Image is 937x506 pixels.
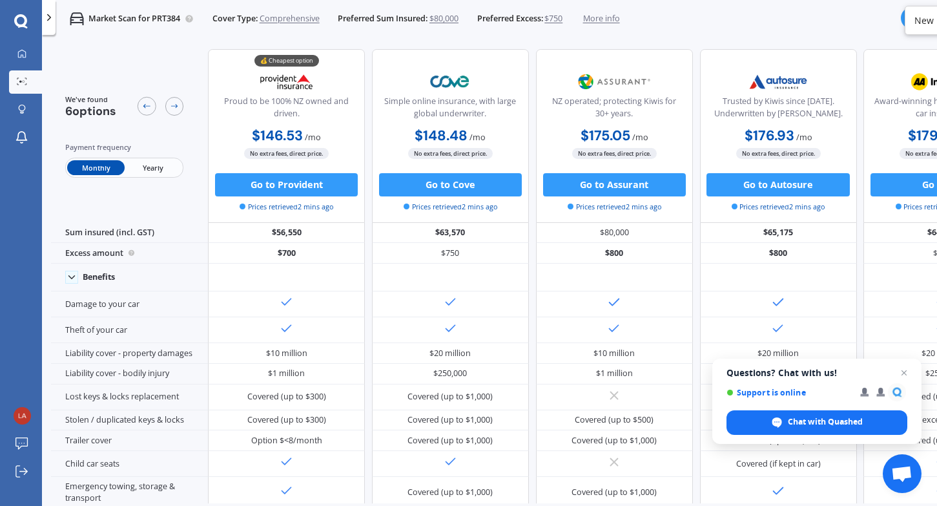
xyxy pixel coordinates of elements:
div: Covered (up to $500) [575,414,654,426]
button: Go to Cove [379,173,522,196]
span: No extra fees, direct price. [408,148,493,159]
span: No extra fees, direct price. [736,148,821,159]
div: $65,175 [700,223,857,244]
span: 6 options [65,103,116,119]
div: Covered (up to $1,000) [407,414,493,426]
div: $10 million [593,348,635,359]
div: $10 million [266,348,307,359]
span: Prices retrieved 2 mins ago [568,202,661,212]
div: Simple online insurance, with large global underwriter. [382,96,519,125]
div: Theft of your car [51,317,208,343]
img: car.f15378c7a67c060ca3f3.svg [70,12,84,26]
div: $20 million [757,348,799,359]
span: $750 [544,13,562,25]
div: Excess amount [51,243,208,264]
span: Chat with Quashed [788,416,863,428]
span: $80,000 [429,13,458,25]
div: $750 [372,243,529,264]
div: $56,550 [208,223,365,244]
div: 💰 Cheapest option [254,55,319,67]
div: $80,000 [536,223,693,244]
p: Market Scan for PRT384 [88,13,180,25]
div: $63,570 [372,223,529,244]
span: Support is online [726,388,851,397]
span: Preferred Sum Insured: [338,13,427,25]
div: Covered (if kept in car) [736,458,821,470]
span: Prices retrieved 2 mins ago [732,202,825,212]
div: $20 million [429,348,471,359]
div: Liability cover - property damages [51,343,208,364]
span: Questions? Chat with us! [726,368,907,378]
img: Assurant.png [576,67,653,96]
button: Go to Assurant [543,173,686,196]
span: Yearly [125,160,181,175]
span: More info [583,13,620,25]
div: Covered (up to $300) [247,391,326,403]
span: Comprehensive [260,13,320,25]
span: / mo [305,132,321,143]
div: NZ operated; protecting Kiwis for 30+ years. [546,96,683,125]
div: Payment frequency [65,142,184,153]
div: Damage to your car [51,291,208,317]
div: Liability cover - bodily injury [51,364,208,385]
img: Provident.png [248,67,325,96]
div: Covered (up to $1,000) [407,487,493,498]
div: Covered (up to $1,000) [571,435,657,447]
div: Child car seats [51,451,208,477]
div: Option $<8/month [251,435,322,447]
div: Covered (up to $1,000) [407,391,493,403]
div: Sum insured (incl. GST) [51,223,208,244]
span: Prices retrieved 2 mins ago [240,202,333,212]
span: Cover Type: [212,13,258,25]
b: $176.93 [745,127,794,145]
a: Open chat [883,454,922,493]
span: / mo [632,132,648,143]
span: Chat with Quashed [726,410,907,435]
div: $800 [700,243,857,264]
div: Benefits [83,272,115,282]
div: Covered (up to $1,000) [407,435,493,447]
div: Covered (up to $300) [247,414,326,426]
button: Go to Autosure [706,173,849,196]
span: No extra fees, direct price. [572,148,657,159]
span: Prices retrieved 2 mins ago [404,202,497,212]
div: Stolen / duplicated keys & locks [51,410,208,431]
div: $1 million [596,368,633,379]
b: $146.53 [252,127,303,145]
img: Cove.webp [412,67,489,96]
div: Trusted by Kiwis since [DATE]. Underwritten by [PERSON_NAME]. [710,96,847,125]
span: Monthly [67,160,124,175]
img: 34139f5949a27983fe17432df52a0ec3 [14,407,31,425]
b: $175.05 [581,127,630,145]
div: $1 million [268,368,305,379]
div: Lost keys & locks replacement [51,385,208,410]
span: Preferred Excess: [477,13,543,25]
span: No extra fees, direct price. [244,148,329,159]
div: Proud to be 100% NZ owned and driven. [218,96,355,125]
div: $250,000 [433,368,467,379]
div: Covered (up to $1,000) [571,487,657,498]
b: $148.48 [415,127,468,145]
button: Go to Provident [215,173,358,196]
span: / mo [469,132,486,143]
div: $700 [208,243,365,264]
span: / mo [796,132,812,143]
img: Autosure.webp [740,67,817,96]
div: $800 [536,243,693,264]
div: Trailer cover [51,430,208,451]
span: We've found [65,94,116,105]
